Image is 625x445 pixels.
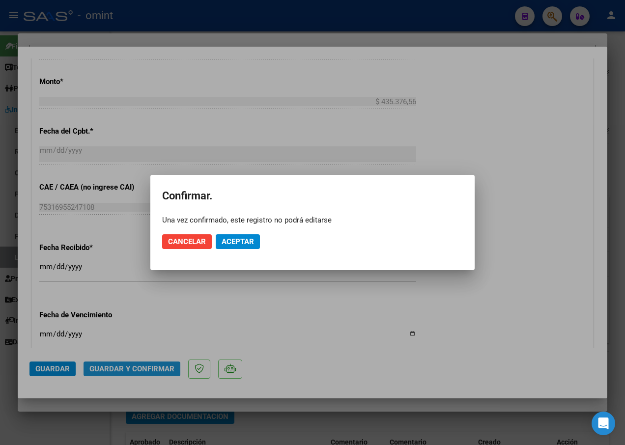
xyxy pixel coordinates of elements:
span: Aceptar [222,237,254,246]
h2: Confirmar. [162,187,463,205]
button: Aceptar [216,234,260,249]
div: Open Intercom Messenger [592,412,615,435]
div: Una vez confirmado, este registro no podrá editarse [162,215,463,225]
span: Cancelar [168,237,206,246]
button: Cancelar [162,234,212,249]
